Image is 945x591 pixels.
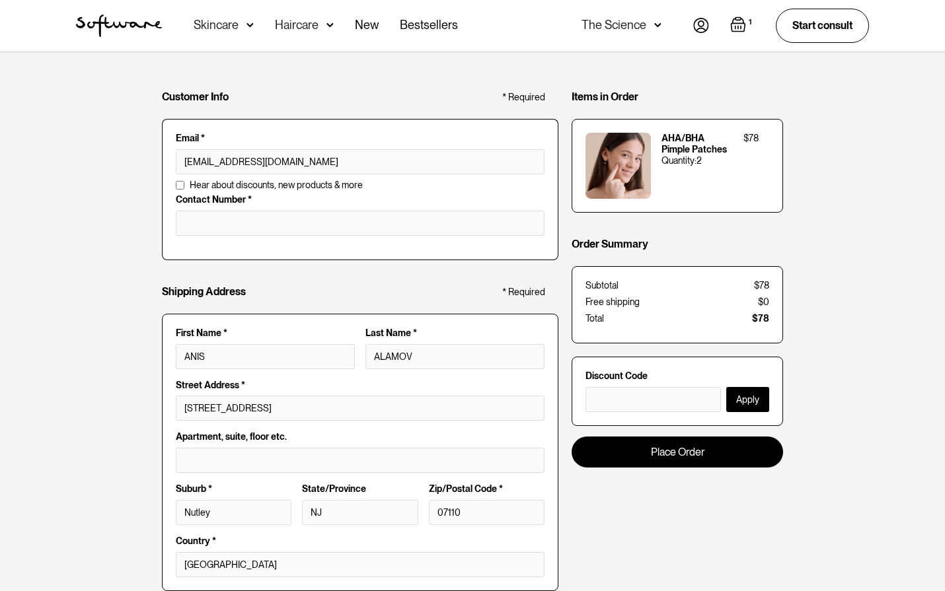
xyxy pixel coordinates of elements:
label: Apartment, suite, floor etc. [176,431,545,442]
div: AHA/BHA Pimple Patches [661,133,733,155]
div: The Science [582,18,646,32]
div: $78 [754,280,769,291]
label: Country * [176,536,545,547]
div: 1 [746,17,755,28]
div: Total [586,313,604,324]
label: State/Province [302,483,418,495]
button: Apply Discount [726,387,769,412]
div: Haircare [275,18,319,32]
img: arrow down [246,18,254,32]
a: Place Order [572,436,783,468]
label: First Name * [176,328,355,339]
h4: Items in Order [572,90,638,103]
div: Free shipping [586,296,640,308]
label: Zip/Postal Code * [429,483,545,495]
div: * Required [502,92,545,103]
span: Hear about discounts, new products & more [190,180,363,191]
img: Software Logo [76,15,162,37]
div: Subtotal [586,280,619,291]
div: * Required [502,287,545,298]
div: $78 [752,313,769,324]
img: arrow down [326,18,334,32]
input: Enter a location [176,396,545,421]
h4: Shipping Address [162,285,246,298]
a: Open cart containing 1 items [730,17,755,35]
a: Start consult [776,9,869,42]
div: Quantity: [661,155,697,166]
div: Skincare [194,18,239,32]
a: home [76,15,162,37]
label: Email * [176,133,545,144]
div: 2 [697,155,702,166]
div: $0 [758,296,769,308]
h4: Order Summary [572,238,648,250]
div: $78 [743,133,759,144]
label: Last Name * [365,328,545,339]
h4: Customer Info [162,90,229,103]
label: Suburb * [176,483,291,495]
label: Discount Code [586,370,769,382]
input: Hear about discounts, new products & more [176,181,184,190]
label: Contact Number * [176,194,545,205]
label: Street Address * [176,380,545,391]
img: arrow down [654,18,661,32]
